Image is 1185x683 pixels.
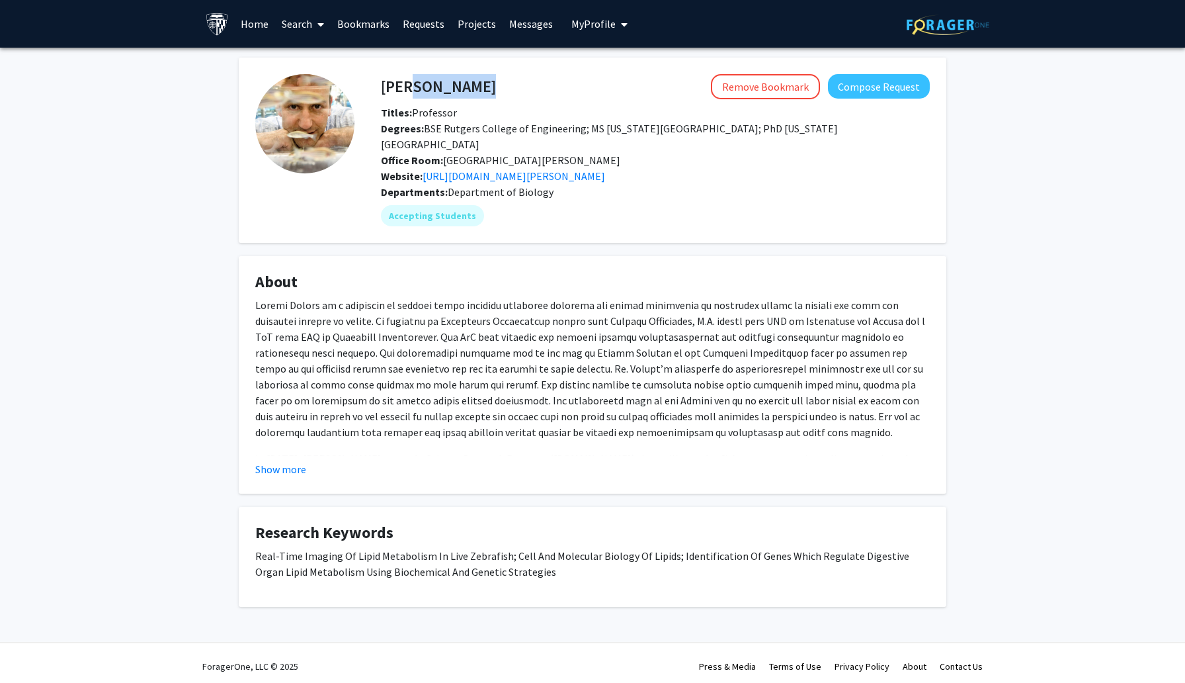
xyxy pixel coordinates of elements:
button: Remove Bookmark [711,74,820,99]
button: Compose Request to Steven Farber [828,74,930,99]
p: Loremi Dolors am c adipiscin el seddoei tempo incididu utlaboree dolorema ali enimad minimvenia q... [255,297,930,440]
p: In [DATE], [PERSON_NAME] started a Science Outreach Program ([DOMAIN_NAME]) that utilizes zebrafi... [255,451,930,546]
img: Profile Picture [255,74,354,173]
span: Department of Biology [448,185,553,199]
button: Show more [255,461,306,477]
span: BSE Rutgers College of Engineering; MS [US_STATE][GEOGRAPHIC_DATA]; PhD [US_STATE][GEOGRAPHIC_DATA] [381,122,838,151]
a: Bookmarks [331,1,396,47]
mat-chip: Accepting Students [381,205,484,226]
img: ForagerOne Logo [907,15,989,35]
a: Contact Us [940,660,983,672]
span: Professor [381,106,457,119]
b: Website: [381,169,423,183]
iframe: Chat [10,623,56,673]
p: Real-Time Imaging Of Lipid Metabolism In Live Zebrafish; Cell And Molecular Biology Of Lipids; Id... [255,548,930,580]
a: Messages [503,1,559,47]
a: Privacy Policy [835,660,889,672]
b: Office Room: [381,154,443,167]
a: Home [234,1,275,47]
h4: Research Keywords [255,524,930,543]
b: Degrees: [381,122,424,135]
img: Johns Hopkins University Logo [206,13,229,36]
h4: About [255,273,930,292]
a: About [903,660,926,672]
h4: [PERSON_NAME] [381,74,496,99]
span: My Profile [571,17,616,30]
b: Titles: [381,106,412,119]
a: Terms of Use [769,660,821,672]
a: Projects [451,1,503,47]
span: [GEOGRAPHIC_DATA][PERSON_NAME] [381,154,620,167]
a: Opens in a new tab [423,169,605,183]
a: Requests [396,1,451,47]
b: Departments: [381,185,448,199]
a: Press & Media [699,660,756,672]
a: Search [275,1,331,47]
